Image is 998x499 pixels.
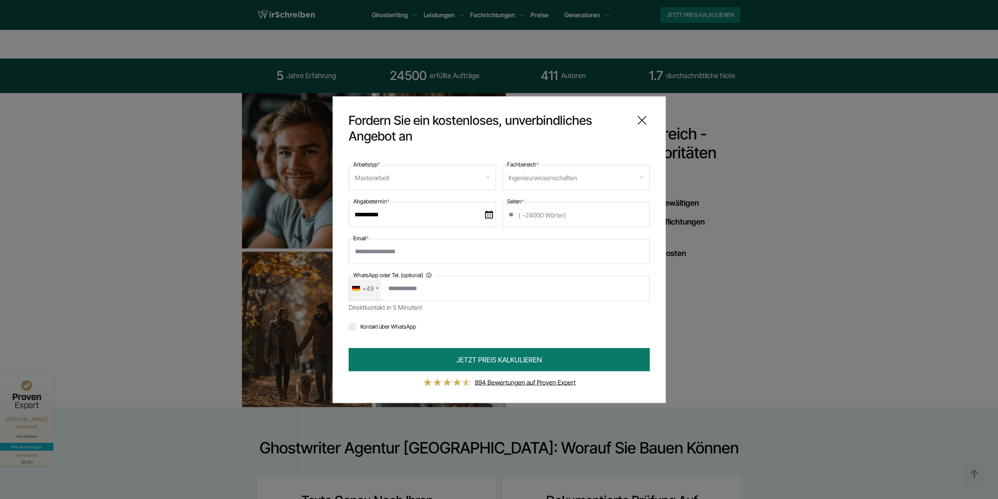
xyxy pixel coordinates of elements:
div: +49 [362,282,374,294]
label: Email [353,233,369,243]
span: Fordern Sie ein kostenloses, unverbindliches Angebot an [349,112,628,144]
div: Direktkontakt in 5 Minuten! [349,301,650,313]
label: Arbeitstyp [353,159,380,169]
span: JETZT PREIS KALKULIEREN [456,354,542,365]
input: date [349,202,496,227]
button: JETZT PREIS KALKULIEREN [349,348,650,371]
label: Abgabetermin [353,196,389,206]
div: Telephone country code [349,276,381,300]
label: Fachbereich [507,159,539,169]
div: Masterarbeit [355,171,389,184]
a: 894 Bewertungen auf Proven Expert [475,378,576,386]
img: date [485,210,493,218]
label: Seiten [507,196,524,206]
label: WhatsApp oder Tel. (optional) [353,270,436,280]
label: Kontakt über WhatsApp [349,323,416,329]
div: Ingenieurwissenschaften [509,171,577,184]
